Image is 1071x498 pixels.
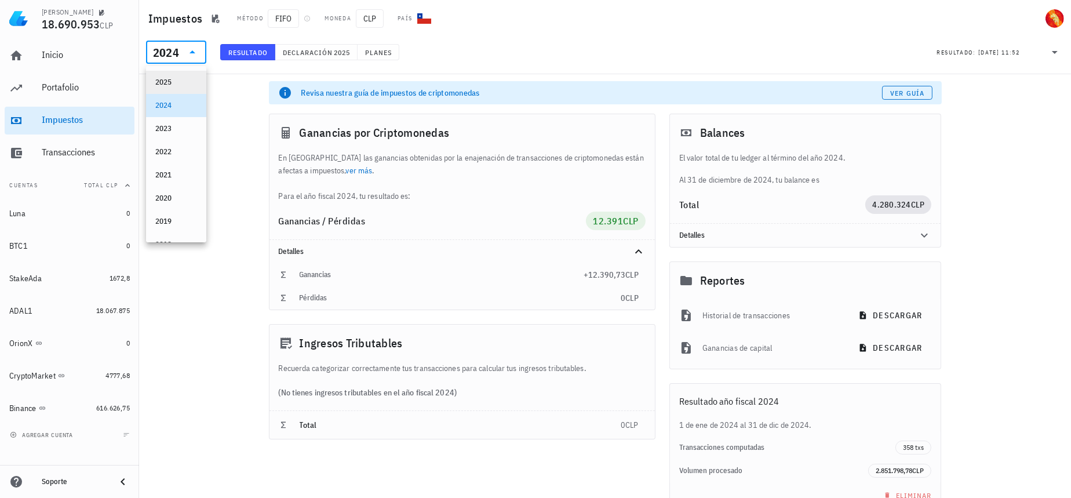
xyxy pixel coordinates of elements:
div: Detalles [279,247,618,256]
div: Total [679,200,866,209]
span: 4777,68 [105,371,130,380]
h1: Impuestos [148,9,207,28]
span: 616.626,75 [96,404,130,412]
span: Planes [365,48,392,57]
a: Inicio [5,42,134,70]
a: BTC1 0 [5,232,134,260]
span: CLP [356,9,384,28]
span: agregar cuenta [12,431,73,439]
button: Declaración 2025 [275,44,358,60]
p: El valor total de tu ledger al término del año 2024. [679,151,932,164]
div: Luna [9,209,25,219]
div: Transacciones computadas [679,443,896,452]
div: Balances [670,114,941,151]
div: Ganancias por Criptomonedas [269,114,655,151]
div: Resultado:[DATE] 11:52 [930,41,1069,63]
div: 2025 [155,78,197,87]
span: CLP [911,199,925,210]
div: 2021 [155,170,197,180]
div: Método [237,14,263,23]
div: 2024 [153,47,179,59]
div: avatar [1045,9,1064,28]
span: 0 [126,209,130,217]
span: 0 [621,293,625,303]
div: 2022 [155,147,197,157]
span: Declaración [282,48,333,57]
div: CryptoMarket [9,371,56,381]
img: LedgiFi [9,9,28,28]
span: CLP [625,293,639,303]
button: descargar [851,305,931,326]
span: FIFO [268,9,299,28]
span: 4.280.324 [872,199,910,210]
a: OrionX 0 [5,329,134,357]
div: 2019 [155,217,197,226]
span: 12.391 [593,215,623,227]
div: Ganancias [300,270,584,279]
button: agregar cuenta [7,429,78,441]
a: StakeAda 1672,8 [5,264,134,292]
span: +12.390,73 [584,270,625,280]
div: ADAL1 [9,306,32,316]
div: Revisa nuestra guía de impuestos de criptomonedas [301,87,882,99]
div: Volumen procesado [679,466,869,475]
div: 2024 [155,101,197,110]
span: 0 [126,339,130,347]
div: StakeAda [9,274,42,283]
div: OrionX [9,339,33,348]
span: 358 txs [903,441,924,454]
a: Luna 0 [5,199,134,227]
div: Resultado año fiscal 2024 [670,384,941,419]
a: CryptoMarket 4777,68 [5,362,134,390]
span: CLP [623,215,639,227]
div: Historial de transacciones [702,303,842,328]
span: Ganancias / Pérdidas [279,215,366,227]
a: Impuestos [5,107,134,135]
div: Soporte [42,477,107,486]
div: Detalles [679,231,904,240]
div: Ingresos Tributables [269,325,655,362]
a: Binance 616.626,75 [5,394,134,422]
div: [PERSON_NAME] [42,8,93,17]
div: Portafolio [42,82,130,93]
span: 18.690.953 [42,16,100,32]
span: CLP [912,466,924,475]
span: 0 [126,241,130,250]
div: CL-icon [417,12,431,26]
div: Recuerda categorizar correctamente tus transacciones para calcular tus ingresos tributables. [269,362,655,375]
a: ver más [346,165,373,176]
div: País [398,14,413,23]
div: En [GEOGRAPHIC_DATA] las ganancias obtenidas por la enajenación de transacciones de criptomonedas... [269,151,655,202]
div: 1 de ene de 2024 al 31 de dic de 2024. [670,419,941,431]
div: 2023 [155,124,197,133]
div: BTC1 [9,241,28,251]
div: Moneda [325,14,351,23]
span: 18.067.875 [96,306,130,315]
div: Binance [9,404,37,413]
button: Resultado [220,44,275,60]
a: Transacciones [5,139,134,167]
a: Ver guía [882,86,932,100]
div: (No tienes ingresos tributables en el año fiscal 2024) [269,375,655,410]
div: Detalles [269,240,655,263]
a: ADAL1 18.067.875 [5,297,134,325]
button: Planes [358,44,400,60]
a: Portafolio [5,74,134,102]
div: Ganancias de capital [702,335,842,361]
span: 0 [621,420,625,430]
div: 2020 [155,194,197,203]
div: Transacciones [42,147,130,158]
button: CuentasTotal CLP [5,172,134,199]
span: Resultado [228,48,268,57]
div: [DATE] 11:52 [978,47,1020,59]
div: Impuestos [42,114,130,125]
div: Reportes [670,262,941,299]
div: Pérdidas [300,293,621,303]
span: Ver guía [890,89,924,97]
span: 2.851.798,78 [876,466,912,475]
div: 2024 [146,41,206,64]
span: Total [300,420,317,430]
div: Detalles [670,224,941,247]
span: 1672,8 [110,274,130,282]
div: Resultado: [937,45,978,60]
